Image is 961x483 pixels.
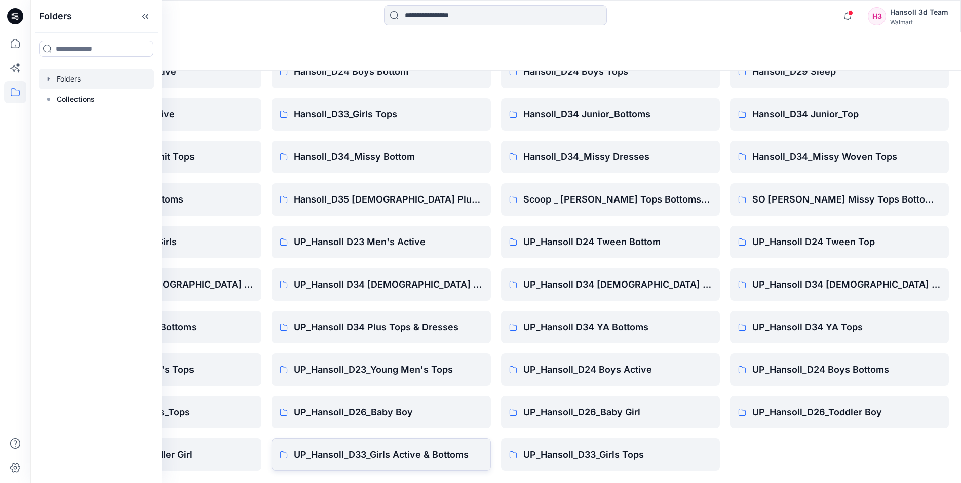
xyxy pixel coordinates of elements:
[501,226,720,258] a: UP_Hansoll D24 Tween Bottom
[523,107,712,122] p: Hansoll_D34 Junior_Bottoms
[890,18,948,26] div: Walmart
[523,320,712,334] p: UP_Hansoll D34 YA Bottoms
[272,311,490,343] a: UP_Hansoll D34 Plus Tops & Dresses
[523,235,712,249] p: UP_Hansoll D24 Tween Bottom
[730,183,949,216] a: SO [PERSON_NAME] Missy Tops Bottoms Dresses
[272,141,490,173] a: Hansoll_D34_Missy Bottom
[294,235,482,249] p: UP_Hansoll D23 Men's Active
[501,56,720,88] a: Hansoll_D24 Boys Tops
[272,353,490,386] a: UP_Hansoll_D23_Young Men's Tops
[501,183,720,216] a: Scoop _ [PERSON_NAME] Tops Bottoms Dresses
[272,268,490,301] a: UP_Hansoll D34 [DEMOGRAPHIC_DATA] Bottoms
[294,107,482,122] p: Hansoll_D33_Girls Tops
[752,107,941,122] p: Hansoll_D34 Junior_Top
[501,98,720,131] a: Hansoll_D34 Junior_Bottoms
[501,353,720,386] a: UP_Hansoll_D24 Boys Active
[752,405,941,419] p: UP_Hansoll_D26_Toddler Boy
[730,353,949,386] a: UP_Hansoll_D24 Boys Bottoms
[523,363,712,377] p: UP_Hansoll_D24 Boys Active
[730,98,949,131] a: Hansoll_D34 Junior_Top
[730,56,949,88] a: Hansoll_D29 Sleep
[501,396,720,428] a: UP_Hansoll_D26_Baby Girl
[752,192,941,207] p: SO [PERSON_NAME] Missy Tops Bottoms Dresses
[523,405,712,419] p: UP_Hansoll_D26_Baby Girl
[501,311,720,343] a: UP_Hansoll D34 YA Bottoms
[868,7,886,25] div: H3
[294,405,482,419] p: UP_Hansoll_D26_Baby Boy
[730,311,949,343] a: UP_Hansoll D34 YA Tops
[730,226,949,258] a: UP_Hansoll D24 Tween Top
[752,363,941,377] p: UP_Hansoll_D24 Boys Bottoms
[523,192,712,207] p: Scoop _ [PERSON_NAME] Tops Bottoms Dresses
[890,6,948,18] div: Hansoll 3d Team
[272,226,490,258] a: UP_Hansoll D23 Men's Active
[272,98,490,131] a: Hansoll_D33_Girls Tops
[523,150,712,164] p: Hansoll_D34_Missy Dresses
[730,268,949,301] a: UP_Hansoll D34 [DEMOGRAPHIC_DATA] Knit Tops
[752,65,941,79] p: Hansoll_D29 Sleep
[730,396,949,428] a: UP_Hansoll_D26_Toddler Boy
[752,235,941,249] p: UP_Hansoll D24 Tween Top
[294,448,482,462] p: UP_Hansoll_D33_Girls Active & Bottoms
[730,141,949,173] a: Hansoll_D34_Missy Woven Tops
[501,438,720,471] a: UP_Hansoll_D33_Girls Tops
[272,183,490,216] a: Hansoll_D35 [DEMOGRAPHIC_DATA] Plus Top & Dresses
[523,277,712,292] p: UP_Hansoll D34 [DEMOGRAPHIC_DATA] Dresses
[294,150,482,164] p: Hansoll_D34_Missy Bottom
[294,277,482,292] p: UP_Hansoll D34 [DEMOGRAPHIC_DATA] Bottoms
[294,363,482,377] p: UP_Hansoll_D23_Young Men's Tops
[272,438,490,471] a: UP_Hansoll_D33_Girls Active & Bottoms
[523,448,712,462] p: UP_Hansoll_D33_Girls Tops
[57,93,95,105] p: Collections
[294,192,482,207] p: Hansoll_D35 [DEMOGRAPHIC_DATA] Plus Top & Dresses
[272,396,490,428] a: UP_Hansoll_D26_Baby Boy
[501,268,720,301] a: UP_Hansoll D34 [DEMOGRAPHIC_DATA] Dresses
[294,320,482,334] p: UP_Hansoll D34 Plus Tops & Dresses
[752,320,941,334] p: UP_Hansoll D34 YA Tops
[523,65,712,79] p: Hansoll_D24 Boys Tops
[501,141,720,173] a: Hansoll_D34_Missy Dresses
[752,277,941,292] p: UP_Hansoll D34 [DEMOGRAPHIC_DATA] Knit Tops
[752,150,941,164] p: Hansoll_D34_Missy Woven Tops
[272,56,490,88] a: Hansoll_D24 Boys Bottom
[294,65,482,79] p: Hansoll_D24 Boys Bottom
